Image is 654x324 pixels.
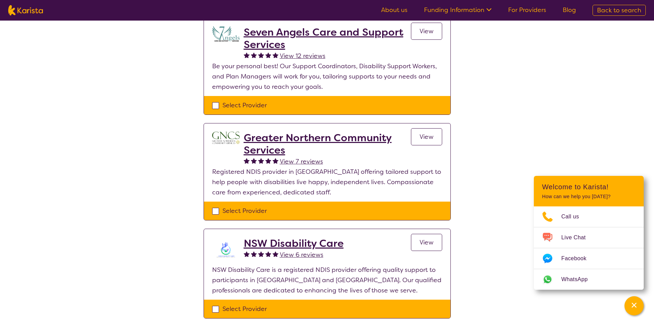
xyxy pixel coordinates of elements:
a: Greater Northern Community Services [244,132,411,156]
img: fullstar [265,52,271,58]
img: fullstar [273,158,278,164]
img: fullstar [258,158,264,164]
span: View 6 reviews [280,251,323,259]
img: fullstar [244,52,250,58]
ul: Choose channel [534,206,644,290]
a: View 12 reviews [280,51,325,61]
p: How can we help you [DATE]? [542,194,635,200]
img: fullstar [251,158,257,164]
span: View 12 reviews [280,52,325,60]
button: Channel Menu [624,296,644,315]
span: Back to search [597,6,641,14]
span: View [420,27,434,35]
img: dzg979z23sjhha7j1ffl.png [212,132,240,144]
a: View 6 reviews [280,250,323,260]
p: Registered NDIS provider in [GEOGRAPHIC_DATA] offering tailored support to help people with disab... [212,167,442,197]
img: Karista logo [8,5,43,15]
img: fullstar [244,251,250,257]
span: Call us [561,212,587,222]
img: fullstar [258,52,264,58]
a: Seven Angels Care and Support Services [244,26,411,51]
a: Funding Information [424,6,492,14]
h2: Welcome to Karista! [542,183,635,191]
a: For Providers [508,6,546,14]
img: fullstar [251,52,257,58]
a: About us [381,6,408,14]
p: NSW Disability Care is a registered NDIS provider offering quality support to participants in [GE... [212,265,442,296]
a: Back to search [593,5,646,16]
span: Facebook [561,253,595,264]
span: View [420,238,434,247]
img: fullstar [265,251,271,257]
img: fullstar [273,251,278,257]
a: Blog [563,6,576,14]
img: fifdclh21cdpqh6n8vkb.png [212,237,240,265]
img: fullstar [244,158,250,164]
img: lugdbhoacugpbhbgex1l.png [212,26,240,41]
a: Web link opens in a new tab. [534,269,644,290]
div: Channel Menu [534,176,644,290]
a: View [411,23,442,40]
span: Live Chat [561,232,594,243]
span: WhatsApp [561,274,596,285]
img: fullstar [258,251,264,257]
a: NSW Disability Care [244,237,344,250]
p: Be your personal best! Our Support Coordinators, Disability Support Workers, and Plan Managers wi... [212,61,442,92]
a: View [411,234,442,251]
img: fullstar [251,251,257,257]
a: View [411,128,442,145]
img: fullstar [273,52,278,58]
span: View [420,133,434,141]
img: fullstar [265,158,271,164]
a: View 7 reviews [280,156,323,167]
span: View 7 reviews [280,157,323,166]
